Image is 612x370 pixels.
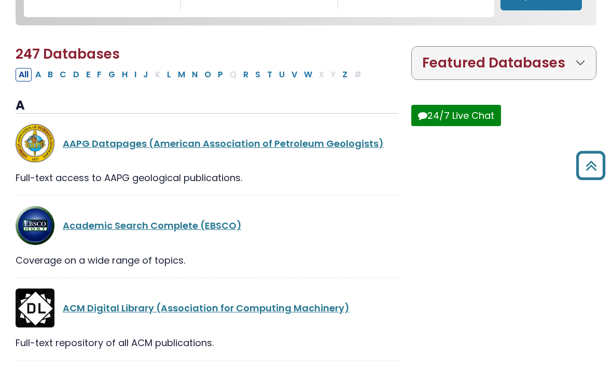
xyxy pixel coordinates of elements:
[94,68,105,81] button: Filter Results F
[63,219,242,232] a: Academic Search Complete (EBSCO)
[16,67,366,80] div: Alpha-list to filter by first letter of database name
[276,68,288,81] button: Filter Results U
[252,68,263,81] button: Filter Results S
[119,68,131,81] button: Filter Results H
[16,171,399,185] div: Full-text access to AAPG geological publications.
[240,68,252,81] button: Filter Results R
[105,68,118,81] button: Filter Results G
[32,68,44,81] button: Filter Results A
[301,68,315,81] button: Filter Results W
[45,68,56,81] button: Filter Results B
[264,68,275,81] button: Filter Results T
[189,68,201,81] button: Filter Results N
[175,68,188,81] button: Filter Results M
[411,105,501,126] button: 24/7 Live Chat
[57,68,69,81] button: Filter Results C
[140,68,151,81] button: Filter Results J
[63,302,350,314] a: ACM Digital Library (Association for Computing Machinery)
[164,68,174,81] button: Filter Results L
[16,336,399,350] div: Full-text repository of all ACM publications.
[63,137,384,150] a: AAPG Datapages (American Association of Petroleum Geologists)
[83,68,93,81] button: Filter Results E
[288,68,300,81] button: Filter Results V
[16,98,399,114] h3: A
[131,68,140,81] button: Filter Results I
[201,68,214,81] button: Filter Results O
[215,68,226,81] button: Filter Results P
[70,68,82,81] button: Filter Results D
[572,156,609,175] a: Back to Top
[16,253,399,267] div: Coverage on a wide range of topics.
[412,47,596,79] button: Featured Databases
[16,45,120,63] span: 247 Databases
[339,68,351,81] button: Filter Results Z
[16,68,32,81] button: All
